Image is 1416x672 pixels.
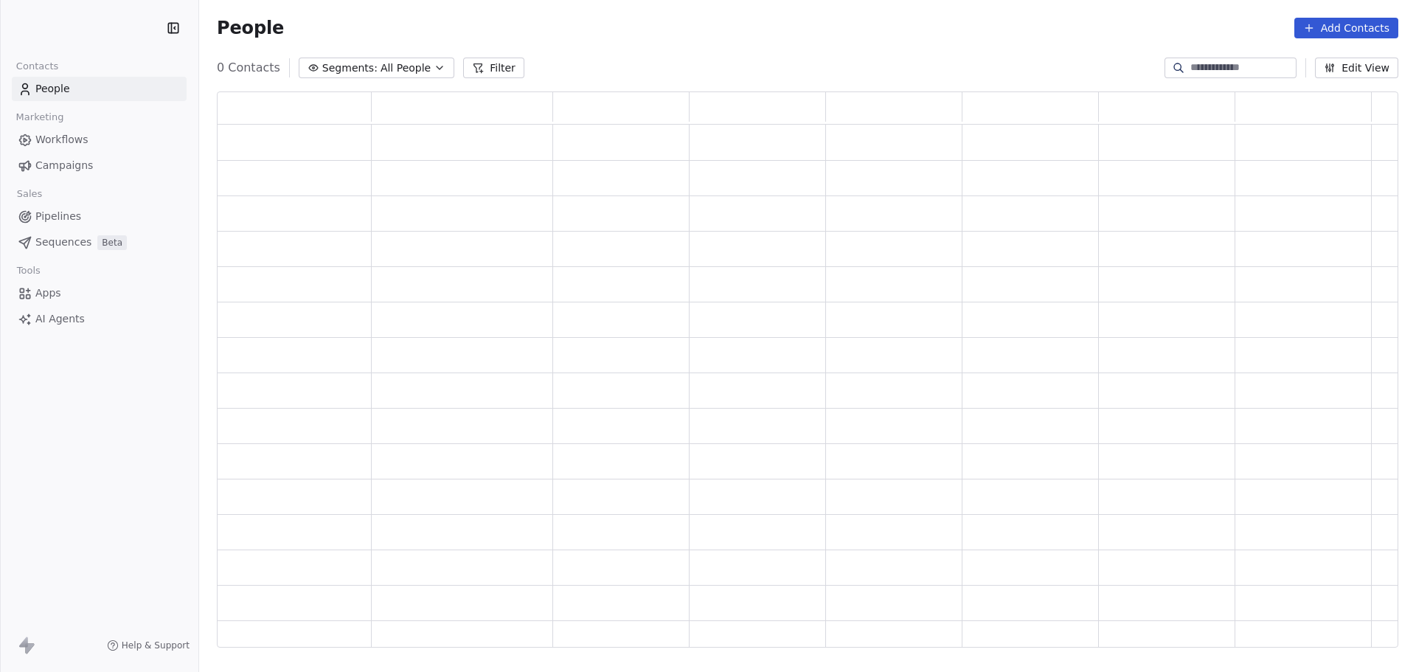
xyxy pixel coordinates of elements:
[35,209,81,224] span: Pipelines
[1315,58,1398,78] button: Edit View
[12,77,187,101] a: People
[35,235,91,250] span: Sequences
[322,60,378,76] span: Segments:
[217,59,280,77] span: 0 Contacts
[35,158,93,173] span: Campaigns
[122,640,190,651] span: Help & Support
[12,204,187,229] a: Pipelines
[381,60,431,76] span: All People
[1294,18,1398,38] button: Add Contacts
[12,153,187,178] a: Campaigns
[10,55,65,77] span: Contacts
[463,58,524,78] button: Filter
[10,183,49,205] span: Sales
[97,235,127,250] span: Beta
[12,128,187,152] a: Workflows
[217,17,284,39] span: People
[35,285,61,301] span: Apps
[35,132,88,148] span: Workflows
[107,640,190,651] a: Help & Support
[10,106,70,128] span: Marketing
[12,307,187,331] a: AI Agents
[12,281,187,305] a: Apps
[12,230,187,254] a: SequencesBeta
[35,311,85,327] span: AI Agents
[35,81,70,97] span: People
[10,260,46,282] span: Tools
